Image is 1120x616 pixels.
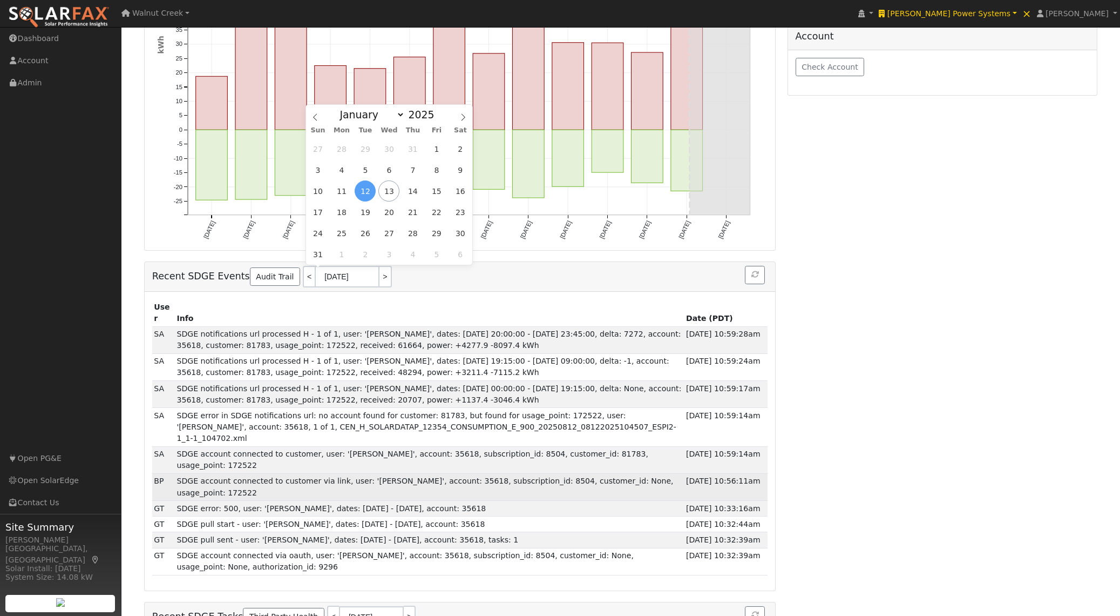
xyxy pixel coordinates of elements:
[175,41,182,48] text: 30
[684,446,768,473] td: [DATE] 10:59:14am
[157,36,165,54] text: kWh
[56,598,65,607] img: retrieve
[175,532,684,548] td: SDGE pull sent - user: '[PERSON_NAME]', dates: [DATE] - [DATE], account: 35618, tasks: 1
[355,223,376,244] span: August 26, 2025
[235,130,267,200] rect: onclick=""
[91,555,100,564] a: Map
[331,159,352,180] span: August 4, 2025
[174,198,182,204] text: -25
[175,55,182,62] text: 25
[152,326,175,353] td: SDP Admin
[175,84,182,90] text: 15
[684,473,768,500] td: [DATE] 10:56:11am
[599,220,613,240] text: [DATE]
[179,112,182,119] text: 5
[331,223,352,244] span: August 25, 2025
[315,66,347,130] rect: onclick=""
[152,501,175,517] td: Greg Thanos
[426,159,447,180] span: August 8, 2025
[331,138,352,159] span: July 28, 2025
[592,130,623,173] rect: onclick=""
[796,58,865,76] button: Check Account
[331,244,352,265] span: September 1, 2025
[355,202,376,223] span: August 19, 2025
[426,223,447,244] span: August 29, 2025
[632,52,663,130] rect: onclick=""
[5,572,116,583] div: System Size: 14.08 kW
[559,220,573,240] text: [DATE]
[275,3,307,130] rect: onclick=""
[450,244,471,265] span: September 6, 2025
[175,501,684,517] td: SDGE error: 500, user: '[PERSON_NAME]', dates: [DATE] - [DATE], account: 35618
[684,548,768,575] td: [DATE] 10:32:39am
[401,127,425,134] span: Thu
[402,159,423,180] span: August 7, 2025
[308,244,329,265] span: August 31, 2025
[402,180,423,202] span: August 14, 2025
[281,220,295,240] text: [DATE]
[887,9,1010,18] span: [PERSON_NAME] Power Systems
[132,9,183,17] span: Walnut Creek
[175,548,684,575] td: SDGE account connected via oauth, user: '[PERSON_NAME]', account: 35618, subscription_id: 8504, c...
[426,180,447,202] span: August 15, 2025
[195,130,227,200] rect: onclick=""
[1046,9,1109,18] span: [PERSON_NAME]
[684,381,768,408] td: [DATE] 10:59:17am
[426,202,447,223] span: August 22, 2025
[152,473,175,500] td: Brad Pirtle
[5,543,116,566] div: [GEOGRAPHIC_DATA], [GEOGRAPHIC_DATA]
[354,69,386,130] rect: onclick=""
[684,517,768,532] td: [DATE] 10:32:44am
[450,202,471,223] span: August 23, 2025
[175,353,684,380] td: SDGE notifications url processed H - 1 of 1, user: '[PERSON_NAME]', dates: [DATE] 19:15:00 - [DAT...
[152,532,175,548] td: Greg Thanos
[684,326,768,353] td: [DATE] 10:59:28am
[152,548,175,575] td: Greg Thanos
[330,127,354,134] span: Mon
[405,109,444,120] input: Year
[402,138,423,159] span: July 31, 2025
[5,520,116,534] span: Site Summary
[152,517,175,532] td: Greg Thanos
[175,473,684,500] td: SDGE account connected to customer via link, user: '[PERSON_NAME]', account: 35618, subscription_...
[308,180,329,202] span: August 10, 2025
[378,223,399,244] span: August 27, 2025
[152,266,768,287] h5: Recent SDGE Events
[450,159,471,180] span: August 9, 2025
[684,353,768,380] td: [DATE] 10:59:24am
[402,202,423,223] span: August 21, 2025
[202,220,216,240] text: [DATE]
[175,446,684,473] td: SDGE account connected to customer, user: '[PERSON_NAME]', account: 35618, subscription_id: 8504,...
[632,130,663,183] rect: onclick=""
[175,381,684,408] td: SDGE notifications url processed H - 1 of 1, user: '[PERSON_NAME]', dates: [DATE] 00:00:00 - [DAT...
[378,244,399,265] span: September 3, 2025
[450,223,471,244] span: August 30, 2025
[378,138,399,159] span: July 30, 2025
[177,141,182,148] text: -5
[175,98,182,104] text: 10
[354,127,377,134] span: Tue
[152,381,175,408] td: SDP Admin
[174,155,182,162] text: -10
[242,220,256,240] text: [DATE]
[5,563,116,574] div: Solar Install: [DATE]
[379,266,391,287] a: >
[513,130,545,198] rect: onclick=""
[426,244,447,265] span: September 5, 2025
[331,180,352,202] span: August 11, 2025
[592,43,623,130] rect: onclick=""
[334,108,405,121] select: Month
[638,220,652,240] text: [DATE]
[378,202,399,223] span: August 20, 2025
[377,127,401,134] span: Wed
[684,299,768,326] th: Date (PDT)
[473,53,505,130] rect: onclick=""
[195,77,227,130] rect: onclick=""
[1022,7,1031,20] span: ×
[174,184,182,190] text: -20
[152,353,175,380] td: SDP Admin
[8,6,110,29] img: SolarFax
[179,126,182,133] text: 0
[402,223,423,244] span: August 28, 2025
[552,43,584,130] rect: onclick=""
